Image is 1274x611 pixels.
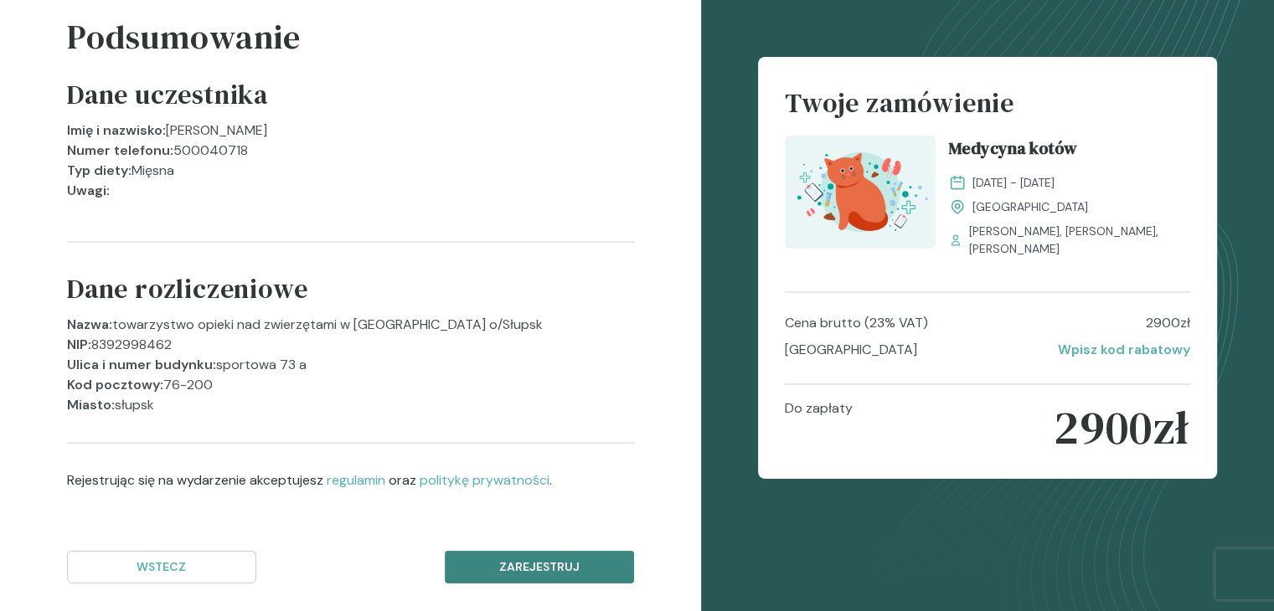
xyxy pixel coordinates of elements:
h3: Podsumowanie [67,12,634,75]
p: Wstecz [81,558,242,576]
p: Uwagi : [67,181,110,201]
p: 2900 zł [1146,313,1190,333]
p: 8392998462 [91,335,172,355]
a: regulamin [327,471,385,489]
p: Kod pocztowy : [67,375,163,395]
p: NIP : [67,335,91,355]
p: Imię i nazwisko : [67,121,166,141]
p: Typ diety : [67,161,132,181]
p: [GEOGRAPHIC_DATA] [785,340,917,360]
p: sportowa 73 a [216,355,307,375]
p: Mięsna [132,161,174,181]
p: Rejestrując się na wydarzenie akceptujesz oraz . [67,470,634,490]
p: Wpisz kod rabatowy [1058,340,1190,360]
span: Medycyna kotów [949,136,1077,167]
button: Zarejestruj [445,551,634,583]
h4: Twoje zamówienie [785,84,1190,136]
p: towarzystwo opieki nad zwierzętami w [GEOGRAPHIC_DATA] o/Słupsk [112,315,543,335]
span: [GEOGRAPHIC_DATA] [972,198,1088,216]
p: Do zapłaty [785,398,853,457]
p: Cena brutto (23% VAT) [785,313,928,333]
p: [PERSON_NAME] [166,121,267,141]
p: 2900 zł [1054,398,1189,457]
p: Zarejestruj [459,558,620,576]
p: słupsk [115,395,154,415]
a: Medycyna kotów [949,136,1190,167]
span: [DATE] - [DATE] [972,174,1055,192]
p: Nazwa : [67,315,112,335]
p: 500040718 [173,141,248,161]
p: Miasto : [67,395,115,415]
a: politykę prywatności [420,471,549,489]
h4: Dane rozliczeniowe [67,270,307,315]
button: Wstecz [67,551,256,583]
p: 76-200 [163,375,213,395]
img: aHfQZEMqNJQqH-e8_MedKot_T.svg [785,136,936,249]
p: Numer telefonu : [67,141,173,161]
h4: Dane uczestnika [67,75,268,121]
p: Ulica i numer budynku : [67,355,216,375]
span: [PERSON_NAME], [PERSON_NAME], [PERSON_NAME] [969,223,1190,258]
